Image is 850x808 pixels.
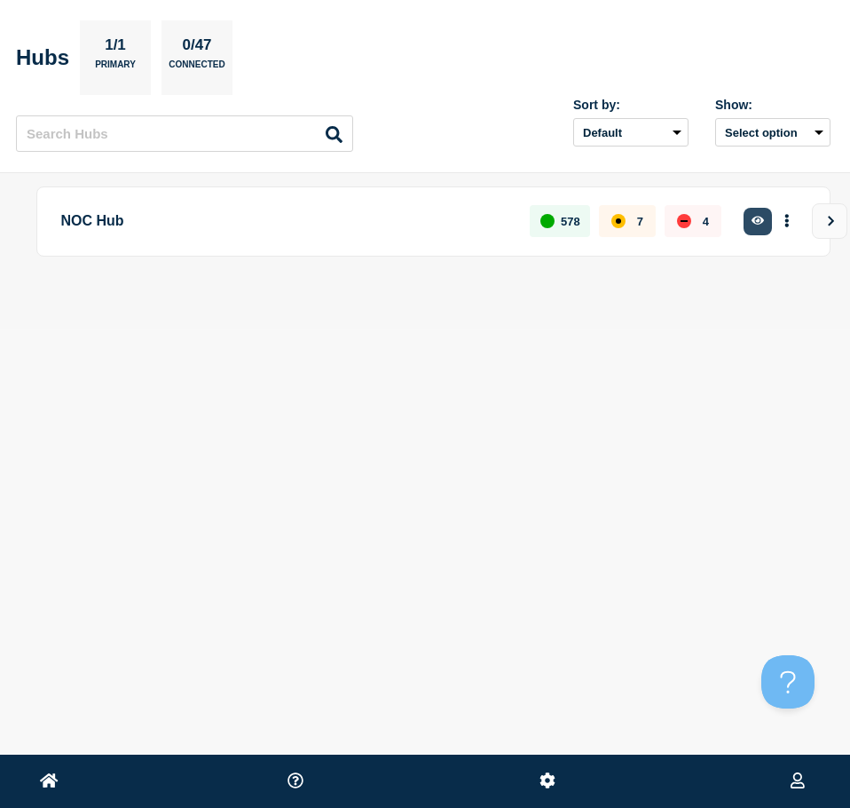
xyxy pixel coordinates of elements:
[715,118,830,147] button: Select option
[573,118,689,147] select: Sort by
[573,98,689,112] div: Sort by:
[812,203,847,239] button: View
[761,655,815,709] iframe: Help Scout Beacon - Open
[637,215,643,228] p: 7
[703,215,709,228] p: 4
[611,214,626,228] div: affected
[95,59,136,78] p: Primary
[169,59,224,78] p: Connected
[715,98,830,112] div: Show:
[677,214,691,228] div: down
[561,215,580,228] p: 578
[540,214,555,228] div: up
[16,45,69,70] h2: Hubs
[16,115,353,152] input: Search Hubs
[775,205,799,238] button: More actions
[176,36,218,59] p: 0/47
[61,205,510,238] p: NOC Hub
[98,36,133,59] p: 1/1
